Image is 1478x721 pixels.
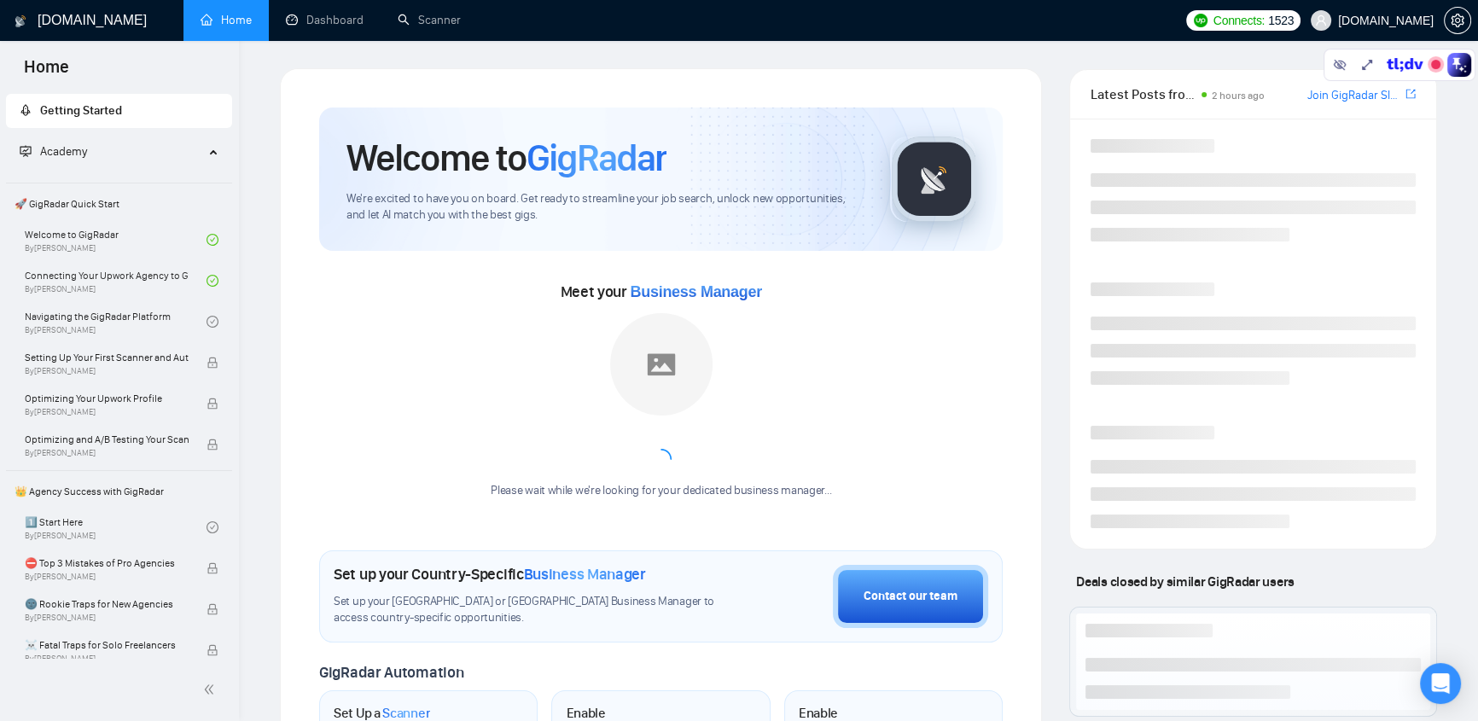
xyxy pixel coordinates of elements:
[524,565,646,584] span: Business Manager
[10,55,83,90] span: Home
[1405,87,1416,101] span: export
[1194,14,1207,27] img: upwork-logo.png
[1091,84,1196,105] span: Latest Posts from the GigRadar Community
[1420,663,1461,704] div: Open Intercom Messenger
[1444,7,1471,34] button: setting
[610,313,713,416] img: placeholder.png
[561,282,762,301] span: Meet your
[480,483,841,499] div: Please wait while we're looking for your dedicated business manager...
[1268,11,1294,30] span: 1523
[6,94,232,128] li: Getting Started
[346,135,666,181] h1: Welcome to
[1069,567,1301,596] span: Deals closed by similar GigRadar users
[20,145,32,157] span: fund-projection-screen
[833,565,988,628] button: Contact our team
[527,135,666,181] span: GigRadar
[25,572,189,582] span: By [PERSON_NAME]
[207,644,218,656] span: lock
[631,283,762,300] span: Business Manager
[1307,86,1402,105] a: Join GigRadar Slack Community
[207,275,218,287] span: check-circle
[207,316,218,328] span: check-circle
[334,565,646,584] h1: Set up your Country-Specific
[319,663,463,682] span: GigRadar Automation
[25,349,189,366] span: Setting Up Your First Scanner and Auto-Bidder
[286,13,364,27] a: dashboardDashboard
[40,103,122,118] span: Getting Started
[207,439,218,451] span: lock
[1405,86,1416,102] a: export
[346,191,863,224] span: We're excited to have you on board. Get ready to streamline your job search, unlock new opportuni...
[25,448,189,458] span: By [PERSON_NAME]
[647,445,676,474] span: loading
[25,637,189,654] span: ☠️ Fatal Traps for Solo Freelancers
[203,681,220,698] span: double-left
[201,13,252,27] a: homeHome
[20,104,32,116] span: rocket
[25,390,189,407] span: Optimizing Your Upwork Profile
[1213,11,1265,30] span: Connects:
[25,654,189,664] span: By [PERSON_NAME]
[207,603,218,615] span: lock
[1315,15,1327,26] span: user
[25,366,189,376] span: By [PERSON_NAME]
[8,474,230,509] span: 👑 Agency Success with GigRadar
[25,262,207,299] a: Connecting Your Upwork Agency to GigRadarBy[PERSON_NAME]
[207,398,218,410] span: lock
[334,594,726,626] span: Set up your [GEOGRAPHIC_DATA] or [GEOGRAPHIC_DATA] Business Manager to access country-specific op...
[25,613,189,623] span: By [PERSON_NAME]
[207,521,218,533] span: check-circle
[1444,14,1471,27] a: setting
[207,357,218,369] span: lock
[25,303,207,340] a: Navigating the GigRadar PlatformBy[PERSON_NAME]
[25,221,207,259] a: Welcome to GigRadarBy[PERSON_NAME]
[25,596,189,613] span: 🌚 Rookie Traps for New Agencies
[25,555,189,572] span: ⛔ Top 3 Mistakes of Pro Agencies
[1212,90,1265,102] span: 2 hours ago
[25,431,189,448] span: Optimizing and A/B Testing Your Scanner for Better Results
[892,137,977,222] img: gigradar-logo.png
[15,8,26,35] img: logo
[207,234,218,246] span: check-circle
[864,587,957,606] div: Contact our team
[40,144,87,159] span: Academy
[25,407,189,417] span: By [PERSON_NAME]
[20,144,87,159] span: Academy
[1445,14,1470,27] span: setting
[8,187,230,221] span: 🚀 GigRadar Quick Start
[207,562,218,574] span: lock
[25,509,207,546] a: 1️⃣ Start HereBy[PERSON_NAME]
[398,13,461,27] a: searchScanner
